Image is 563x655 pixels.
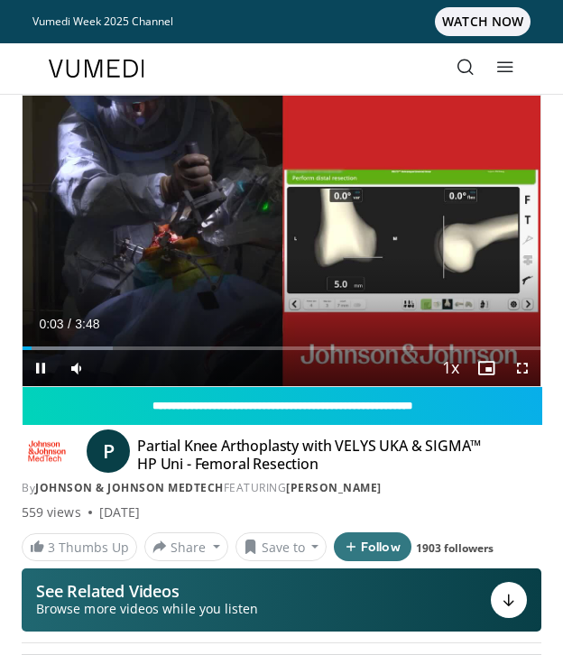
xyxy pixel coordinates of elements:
button: Pause [23,350,59,386]
img: VuMedi Logo [49,60,144,78]
span: Browse more videos while you listen [36,600,258,618]
a: [PERSON_NAME] [286,480,382,495]
span: WATCH NOW [435,7,531,36]
span: / [68,317,71,331]
a: Vumedi Week 2025 ChannelWATCH NOW [32,7,531,36]
div: [DATE] [99,503,140,521]
a: Johnson & Johnson MedTech [35,480,224,495]
button: Fullscreen [504,350,540,386]
a: 3 Thumbs Up [22,533,137,561]
a: 1903 followers [416,540,494,556]
button: See Related Videos Browse more videos while you listen [22,568,541,632]
span: 0:03 [39,317,63,331]
button: Mute [59,350,95,386]
video-js: Video Player [23,96,540,386]
img: Johnson & Johnson MedTech [22,437,72,466]
button: Playback Rate [432,350,468,386]
button: Save to [235,532,328,561]
button: Follow [334,532,411,561]
button: Share [144,532,228,561]
p: See Related Videos [36,582,258,600]
span: 3:48 [75,317,99,331]
button: Enable picture-in-picture mode [468,350,504,386]
span: 3 [48,539,55,556]
span: 559 views [22,503,81,521]
a: P [87,429,130,473]
h4: Partial Knee Arthoplasty with VELYS UKA & SIGMA™ HP Uni - Femoral Resection [137,437,504,473]
div: Progress Bar [23,346,540,350]
div: By FEATURING [22,480,541,496]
